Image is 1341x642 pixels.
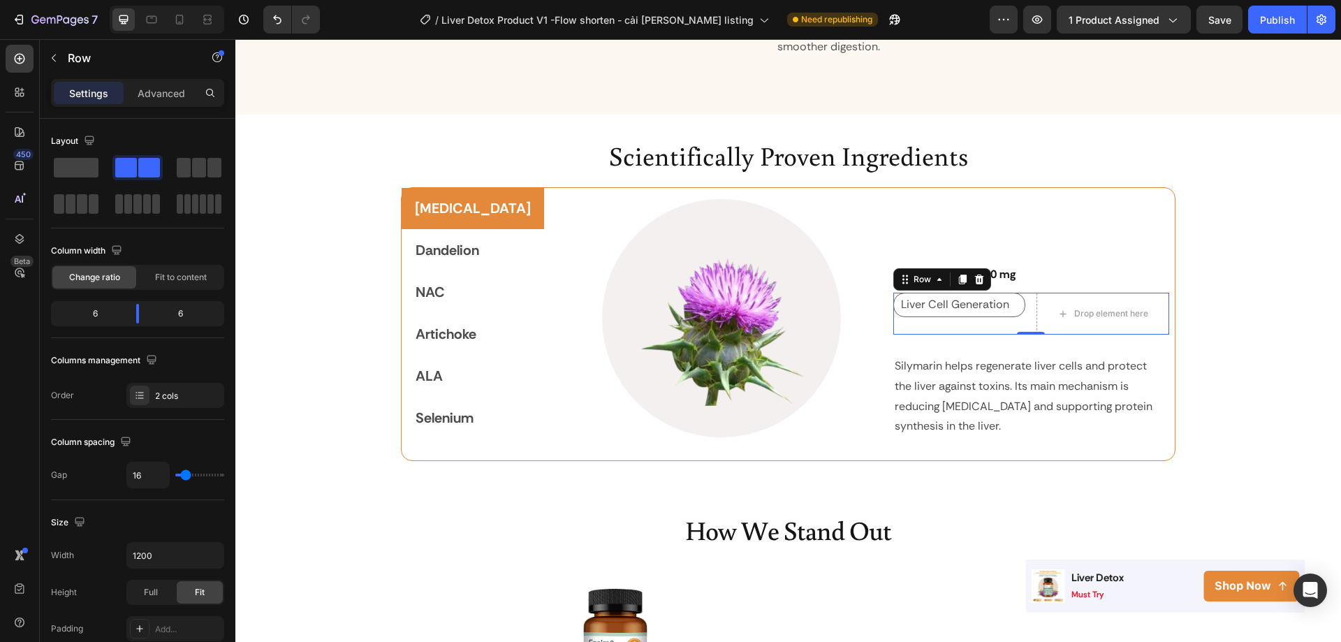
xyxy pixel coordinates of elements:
[1069,13,1159,27] span: 1 product assigned
[69,86,108,101] p: Settings
[1196,6,1243,34] button: Save
[51,586,77,599] div: Height
[51,242,125,261] div: Column width
[51,389,74,402] div: Order
[51,622,83,635] div: Padding
[54,304,125,323] div: 6
[1057,6,1191,34] button: 1 product assigned
[675,234,698,247] div: Row
[979,540,1036,555] p: Shop Now
[155,623,221,636] div: Add...
[801,13,872,26] span: Need republishing
[51,433,134,452] div: Column spacing
[127,543,223,568] input: Auto
[68,50,186,66] p: Row
[659,317,932,397] p: Silymarin helps regenerate liver cells and protect the liver against toxins. Its main mechanism i...
[1294,574,1327,607] div: Open Intercom Messenger
[51,351,160,370] div: Columns management
[69,271,120,284] span: Change ratio
[1260,13,1295,27] div: Publish
[1208,14,1231,26] span: Save
[441,13,754,27] span: Liver Detox Product V1 -Flow shorten - cải [PERSON_NAME] listing
[659,228,932,243] p: ⁠⁠⁠⁠⁠⁠⁠
[150,304,221,323] div: 6
[138,86,185,101] p: Advanced
[839,269,913,280] div: Drop element here
[968,532,1064,563] button: <p>Shop Now</p>
[91,11,98,28] p: 7
[6,6,104,34] button: 7
[155,390,221,402] div: 2 cols
[51,132,98,151] div: Layout
[144,586,158,599] span: Full
[51,513,88,532] div: Size
[659,228,780,242] strong: 80% Silymarin - 250 mg
[658,296,934,399] div: Rich Text Editor. Editing area: main
[435,13,439,27] span: /
[658,227,934,245] h2: Rich Text Editor. Editing area: main
[51,469,67,481] div: Gap
[13,149,34,160] div: 450
[263,6,320,34] div: Undo/Redo
[127,462,169,488] input: Auto
[666,256,789,276] p: Liver Cell Generation
[155,271,207,284] span: Fit to content
[836,550,888,562] p: must try
[235,39,1341,642] iframe: Design area
[51,549,74,562] div: Width
[10,256,34,267] div: Beta
[1248,6,1307,34] button: Publish
[367,160,606,399] img: gempages_559597870093697833-ee278070-5984-4ea2-96ff-e91e9bbc06a6.png
[836,532,888,546] p: liver detox
[195,586,205,599] span: Fit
